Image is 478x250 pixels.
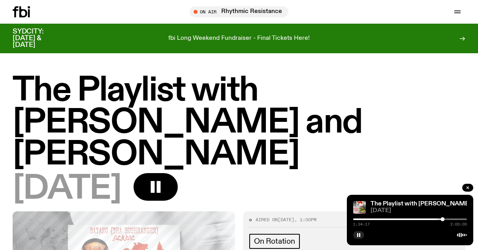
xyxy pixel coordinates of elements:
span: On Rotation [254,237,295,246]
span: [DATE] [371,208,467,214]
span: [DATE] [13,173,121,205]
span: 1:34:17 [353,222,370,226]
span: [DATE] [278,216,294,223]
span: Aired on [256,216,278,223]
span: 2:00:00 [450,222,467,226]
button: On AirRhythmic Resistance [190,6,288,17]
span: , 1:00pm [294,216,316,223]
h1: The Playlist with [PERSON_NAME] and [PERSON_NAME] [13,75,465,171]
a: On Rotation [249,234,300,249]
h3: SYDCITY: [DATE] & [DATE] [13,28,63,49]
p: fbi Long Weekend Fundraiser - Final Tickets Here! [168,35,310,42]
